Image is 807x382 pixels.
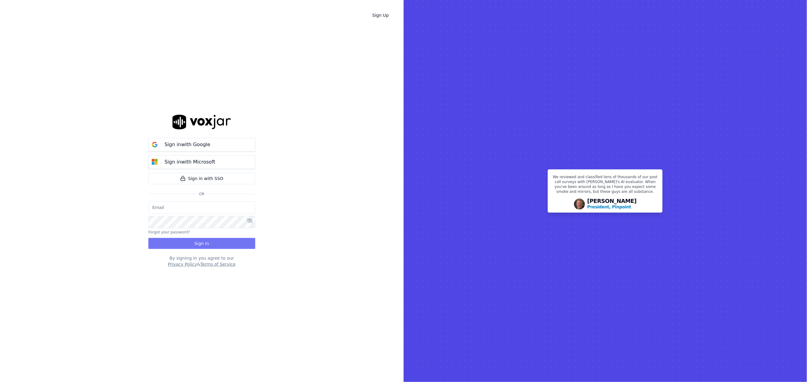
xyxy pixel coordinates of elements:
input: Email [148,201,255,214]
button: Forgot your password? [148,230,190,235]
img: logo [173,115,231,129]
a: Sign Up [367,10,394,21]
button: Sign inwith Microsoft [148,155,255,169]
p: We reviewed and classified tens of thousands of our post call surveys with [PERSON_NAME]'s AI eva... [552,175,659,196]
div: [PERSON_NAME] [587,198,637,210]
img: Avatar [574,199,585,210]
button: Sign In [148,238,255,249]
button: Sign inwith Google [148,138,255,152]
img: google Sign in button [149,139,161,151]
a: Sign in with SSO [148,173,255,184]
p: President, Pinpoint [587,204,631,210]
div: By signing in you agree to our & [148,255,255,267]
p: Sign in with Google [165,141,210,148]
button: Privacy Policy [168,261,197,267]
p: Sign in with Microsoft [165,158,215,166]
img: microsoft Sign in button [149,156,161,168]
span: Or [197,192,207,196]
button: Terms of Service [200,261,235,267]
